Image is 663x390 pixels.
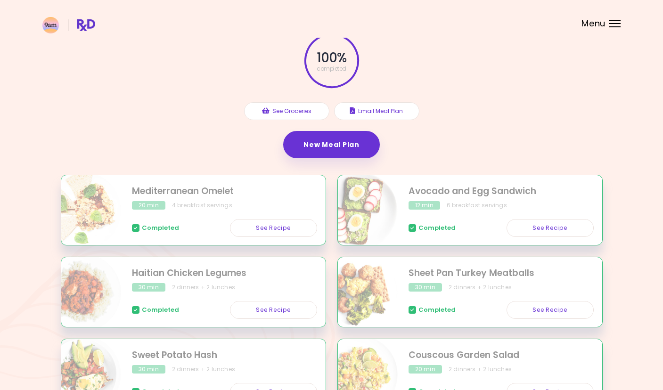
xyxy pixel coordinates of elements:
[317,50,346,66] span: 100 %
[132,349,317,362] h2: Sweet Potato Hash
[43,253,121,332] img: Info - Haitian Chicken Legumes
[132,283,165,292] div: 30 min
[132,365,165,374] div: 30 min
[449,283,512,292] div: 2 dinners + 2 lunches
[409,349,594,362] h2: Couscous Garden Salad
[409,267,594,280] h2: Sheet Pan Turkey Meatballs
[409,365,442,374] div: 20 min
[418,306,456,314] span: Completed
[172,365,235,374] div: 2 dinners + 2 lunches
[142,306,179,314] span: Completed
[409,201,440,210] div: 12 min
[142,224,179,232] span: Completed
[132,201,165,210] div: 20 min
[317,66,346,72] span: completed
[418,224,456,232] span: Completed
[230,301,317,319] a: See Recipe - Haitian Chicken Legumes
[319,253,398,332] img: Info - Sheet Pan Turkey Meatballs
[132,185,317,198] h2: Mediterranean Omelet
[334,102,419,120] button: Email Meal Plan
[244,102,329,120] button: See Groceries
[230,219,317,237] a: See Recipe - Mediterranean Omelet
[409,283,442,292] div: 30 min
[409,185,594,198] h2: Avocado and Egg Sandwich
[507,219,594,237] a: See Recipe - Avocado and Egg Sandwich
[449,365,512,374] div: 2 dinners + 2 lunches
[42,17,95,33] img: RxDiet
[43,171,121,250] img: Info - Mediterranean Omelet
[172,201,232,210] div: 4 breakfast servings
[172,283,235,292] div: 2 dinners + 2 lunches
[319,171,398,250] img: Info - Avocado and Egg Sandwich
[132,267,317,280] h2: Haitian Chicken Legumes
[447,201,507,210] div: 6 breakfast servings
[283,131,379,158] a: New Meal Plan
[507,301,594,319] a: See Recipe - Sheet Pan Turkey Meatballs
[581,19,606,28] span: Menu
